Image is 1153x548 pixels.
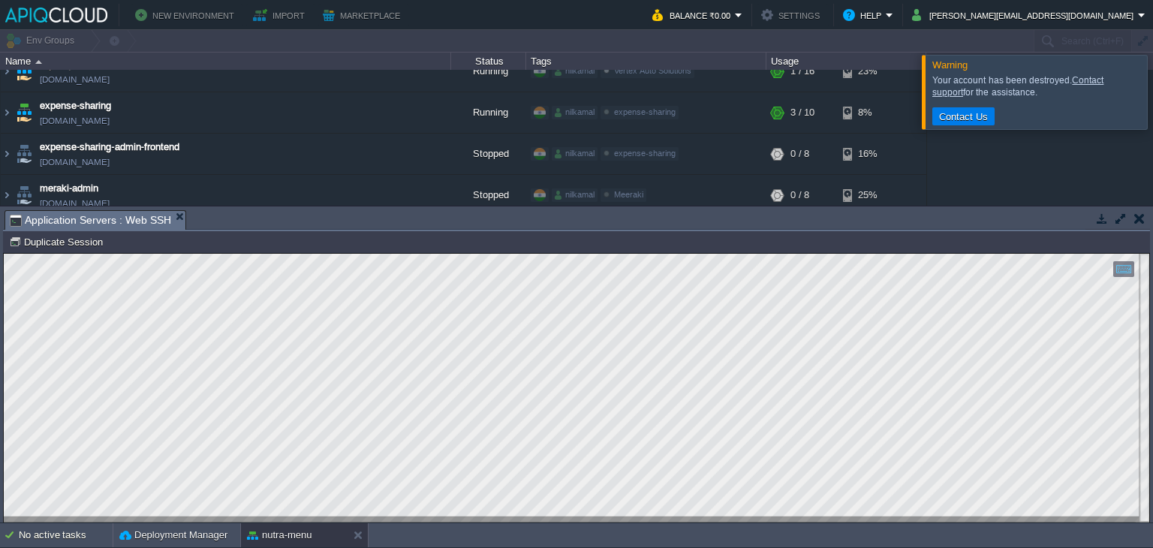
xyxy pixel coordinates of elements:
[9,235,107,248] button: Duplicate Session
[5,8,107,23] img: APIQCloud
[40,140,179,155] a: expense-sharing-admin-frontend
[761,6,824,24] button: Settings
[14,175,35,215] img: AMDAwAAAACH5BAEAAAAALAAAAAABAAEAAAICRAEAOw==
[843,51,892,92] div: 23%
[552,65,598,78] div: nilkamal
[40,98,111,113] a: expense-sharing
[790,175,809,215] div: 0 / 8
[40,155,110,170] a: [DOMAIN_NAME]
[552,147,598,161] div: nilkamal
[614,190,643,199] span: Meeraki
[790,92,814,133] div: 3 / 10
[1,51,13,92] img: AMDAwAAAACH5BAEAAAAALAAAAAABAAEAAAICRAEAOw==
[614,149,676,158] span: expense-sharing
[843,134,892,174] div: 16%
[614,66,691,75] span: Vertex Auto Solutions
[119,528,227,543] button: Deployment Manager
[843,92,892,133] div: 8%
[843,175,892,215] div: 25%
[247,528,312,543] button: nutra-menu
[14,92,35,133] img: AMDAwAAAACH5BAEAAAAALAAAAAABAAEAAAICRAEAOw==
[1,134,13,174] img: AMDAwAAAACH5BAEAAAAALAAAAAABAAEAAAICRAEAOw==
[35,60,42,64] img: AMDAwAAAACH5BAEAAAAALAAAAAABAAEAAAICRAEAOw==
[932,59,968,71] span: Warning
[40,196,110,211] a: [DOMAIN_NAME]
[135,6,239,24] button: New Environment
[614,107,676,116] span: expense-sharing
[451,92,526,133] div: Running
[451,175,526,215] div: Stopped
[767,53,926,70] div: Usage
[40,72,110,87] a: [DOMAIN_NAME]
[14,134,35,174] img: AMDAwAAAACH5BAEAAAAALAAAAAABAAEAAAICRAEAOw==
[552,106,598,119] div: nilkamal
[40,181,98,196] a: meraki-admin
[452,53,525,70] div: Status
[932,74,1143,98] div: Your account has been destroyed. for the assistance.
[1,92,13,133] img: AMDAwAAAACH5BAEAAAAALAAAAAABAAEAAAICRAEAOw==
[253,6,309,24] button: Import
[19,523,113,547] div: No active tasks
[451,134,526,174] div: Stopped
[935,110,992,123] button: Contact Us
[843,6,886,24] button: Help
[912,6,1138,24] button: [PERSON_NAME][EMAIL_ADDRESS][DOMAIN_NAME]
[2,53,450,70] div: Name
[1,175,13,215] img: AMDAwAAAACH5BAEAAAAALAAAAAABAAEAAAICRAEAOw==
[552,188,598,202] div: nilkamal
[790,134,809,174] div: 0 / 8
[527,53,766,70] div: Tags
[14,51,35,92] img: AMDAwAAAACH5BAEAAAAALAAAAAABAAEAAAICRAEAOw==
[323,6,405,24] button: Marketplace
[10,211,171,230] span: Application Servers : Web SSH
[652,6,735,24] button: Balance ₹0.00
[451,51,526,92] div: Running
[40,113,110,128] a: [DOMAIN_NAME]
[790,51,814,92] div: 1 / 16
